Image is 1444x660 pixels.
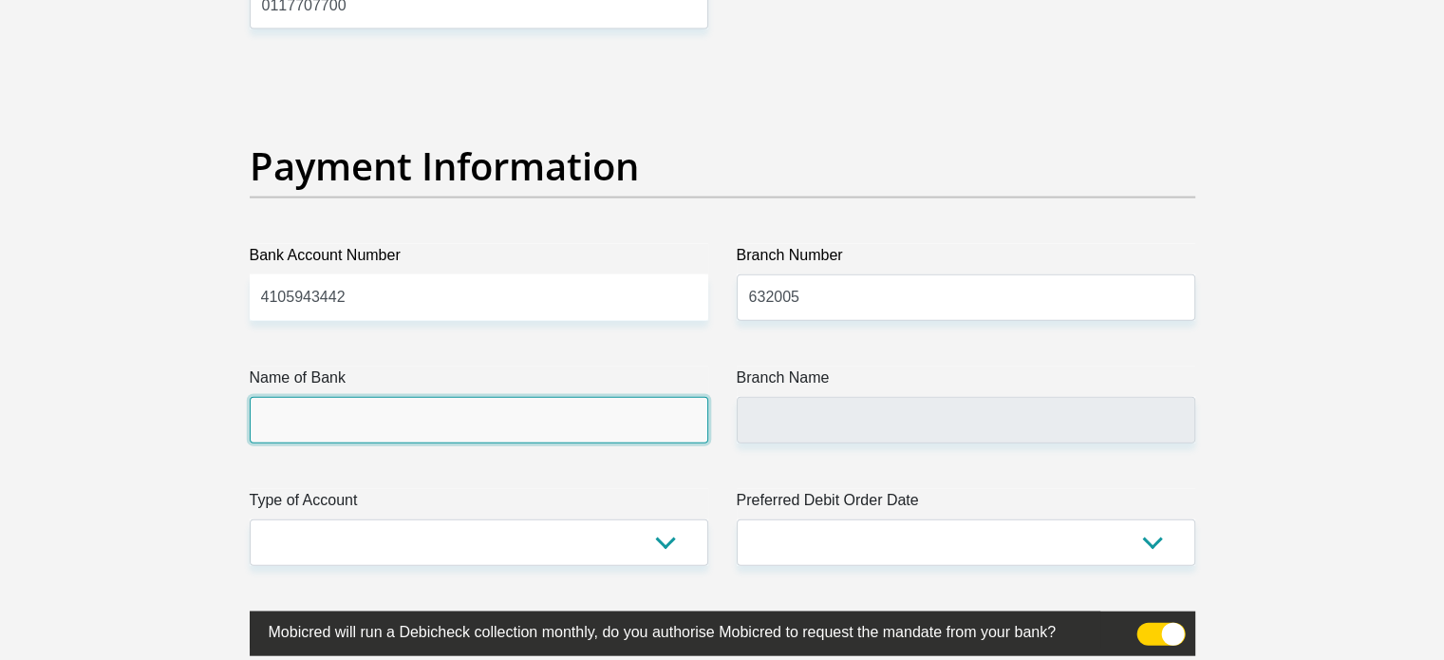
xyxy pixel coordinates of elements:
input: Name of Bank [250,397,708,443]
label: Mobicred will run a Debicheck collection monthly, do you authorise Mobicred to request the mandat... [250,612,1100,649]
label: Type of Account [250,489,708,519]
h2: Payment Information [250,143,1195,189]
label: Bank Account Number [250,244,708,274]
input: Branch Name [737,397,1195,443]
label: Preferred Debit Order Date [737,489,1195,519]
label: Name of Bank [250,367,708,397]
input: Branch Number [737,274,1195,321]
label: Branch Number [737,244,1195,274]
input: Bank Account Number [250,274,708,321]
label: Branch Name [737,367,1195,397]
